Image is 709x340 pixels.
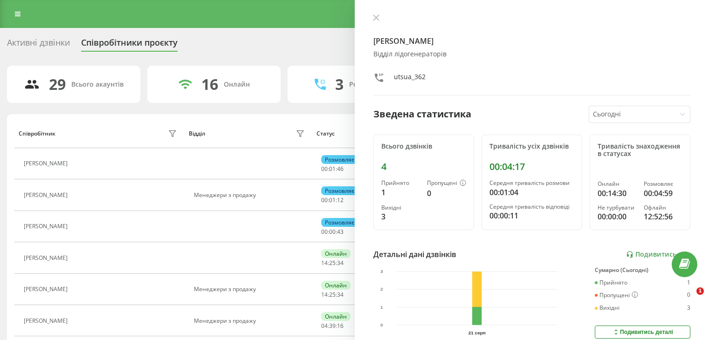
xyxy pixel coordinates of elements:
div: : : [321,166,344,172]
div: : : [321,323,344,329]
div: Офлайн [644,204,682,211]
text: 1 [380,305,383,310]
span: 00 [321,196,328,204]
div: Всього акаунтів [71,81,124,88]
div: 29 [49,75,66,93]
span: 00 [329,228,336,236]
div: 1 [381,187,420,198]
div: 00:00:00 [598,211,636,222]
div: Розмовляє [321,218,358,227]
div: Пропущені [427,180,466,187]
div: 00:04:17 [489,161,574,172]
a: Подивитись звіт [626,251,690,258]
div: Онлайн [598,181,636,187]
div: Розмовляє [321,155,358,164]
div: Розмовляє [321,186,358,195]
div: 12:52:56 [644,211,682,222]
div: Менеджери з продажу [194,192,307,198]
div: [PERSON_NAME] [24,286,70,292]
div: Пропущені [595,292,638,299]
div: Онлайн [321,312,351,321]
div: : : [321,292,344,298]
div: Відділ [189,130,205,137]
div: Вихідні [381,204,420,211]
div: Розмовляють [349,81,394,88]
div: Подивитись деталі [612,328,673,336]
div: Активні дзвінки [7,38,70,52]
div: Онлайн [224,81,250,88]
span: 34 [337,259,344,267]
div: Прийнято [595,279,627,286]
div: utsua_362 [394,72,426,86]
text: 0 [380,322,383,327]
div: 16 [201,75,218,93]
button: Подивитись деталі [595,326,690,339]
span: 12 [337,196,344,204]
div: [PERSON_NAME] [24,318,70,324]
div: 3 [687,305,690,311]
span: 1 [696,287,704,295]
div: Відділ лідогенераторів [373,50,691,58]
div: 1 [687,279,690,286]
div: [PERSON_NAME] [24,160,70,167]
span: 04 [321,322,328,330]
div: Онлайн [321,281,351,290]
span: 00 [321,228,328,236]
span: 00 [321,165,328,173]
div: 3 [381,211,420,222]
div: Зведена статистика [373,107,471,121]
div: Прийнято [381,180,420,186]
text: 2 [380,287,383,292]
div: Розмовляє [644,181,682,187]
div: Середня тривалість відповіді [489,204,574,210]
span: 14 [321,291,328,299]
div: [PERSON_NAME] [24,255,70,261]
div: Співробітники проєкту [81,38,178,52]
div: 00:00:11 [489,210,574,221]
span: 25 [329,291,336,299]
div: Детальні дані дзвінків [373,249,456,260]
div: [PERSON_NAME] [24,192,70,198]
div: Не турбувати [598,204,636,211]
div: 0 [427,188,466,199]
span: 43 [337,228,344,236]
span: 39 [329,322,336,330]
div: Середня тривалість розмови [489,180,574,186]
div: : : [321,260,344,266]
div: 00:01:04 [489,187,574,198]
div: Сумарно (Сьогодні) [595,267,690,273]
div: 4 [381,161,466,172]
span: 01 [329,196,336,204]
div: Співробітник [19,130,55,137]
iframe: Intercom live chat [677,287,700,310]
div: Менеджери з продажу [194,318,307,324]
div: : : [321,197,344,204]
div: 00:04:59 [644,188,682,199]
text: 3 [380,269,383,274]
span: 01 [329,165,336,173]
div: Статус [317,130,335,137]
div: : : [321,229,344,235]
div: Тривалість усіх дзвінків [489,143,574,150]
div: [PERSON_NAME] [24,223,70,230]
span: 46 [337,165,344,173]
div: 3 [335,75,344,93]
h4: [PERSON_NAME] [373,35,691,47]
div: 00:14:30 [598,188,636,199]
div: Всього дзвінків [381,143,466,150]
span: 25 [329,259,336,267]
span: 16 [337,322,344,330]
div: Менеджери з продажу [194,286,307,292]
div: Вихідні [595,305,620,311]
span: 14 [321,259,328,267]
text: 21 серп [468,330,486,335]
div: Тривалість знаходження в статусах [598,143,682,158]
div: Онлайн [321,249,351,258]
span: 34 [337,291,344,299]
